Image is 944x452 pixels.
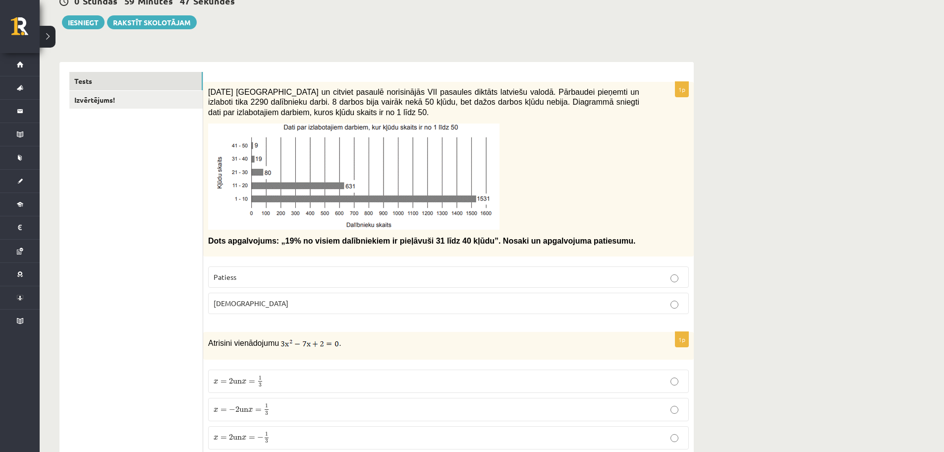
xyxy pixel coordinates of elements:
[675,331,689,347] p: 1p
[242,436,246,440] span: x
[280,339,339,349] img: rXpkrHjR3OJ1vWi+YRkESx7rH4ZhwgEyBAPyKHKpscRso4WcZIdYbYnPU4Utrm18iFJObR4qWjNGyUIADs=
[248,407,253,412] span: x
[229,378,233,384] span: 2
[208,237,635,245] span: Dots apgalvojums: „19% no visiem dalībniekiem ir pieļāvuši 31 līdz 40 kļūdu”. Nosaki un apgalvoju...
[214,272,236,281] span: Patiess
[265,439,268,444] span: 3
[249,437,255,440] span: =
[208,124,500,230] img: Attēls, kurā ir teksts, ekrānuzņēmums, rinda, skice Mākslīgā intelekta ģenerēts saturs var būt ne...
[670,301,678,309] input: [DEMOGRAPHIC_DATA]
[221,437,227,440] span: =
[242,380,246,384] span: x
[259,376,262,380] span: 1
[229,434,233,440] span: 2
[670,274,678,282] input: Patiess
[265,404,268,408] span: 1
[214,299,288,308] span: [DEMOGRAPHIC_DATA]
[208,88,639,117] span: [DATE] [GEOGRAPHIC_DATA] un citviet pasaulē norisinājās VII pasaules diktāts latviešu valodā. Pār...
[339,339,341,347] span: .
[233,436,242,440] span: un
[235,406,239,412] span: 2
[265,432,268,437] span: 1
[208,339,279,347] span: Atrisini vienādojumu
[249,381,255,384] span: =
[259,383,262,387] span: 3
[257,435,264,441] span: −
[69,72,203,90] a: Tests
[11,17,40,42] a: Rīgas 1. Tālmācības vidusskola
[675,81,689,97] p: 1p
[255,408,262,411] span: =
[62,15,105,29] button: Iesniegt
[214,380,218,384] span: x
[229,406,235,412] span: −
[239,407,248,412] span: un
[221,381,227,384] span: =
[214,436,218,440] span: x
[233,380,242,384] span: un
[107,15,197,29] a: Rakstīt skolotājam
[69,91,203,109] a: Izvērtējums!
[214,407,218,412] span: x
[221,408,227,411] span: =
[265,411,268,415] span: 3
